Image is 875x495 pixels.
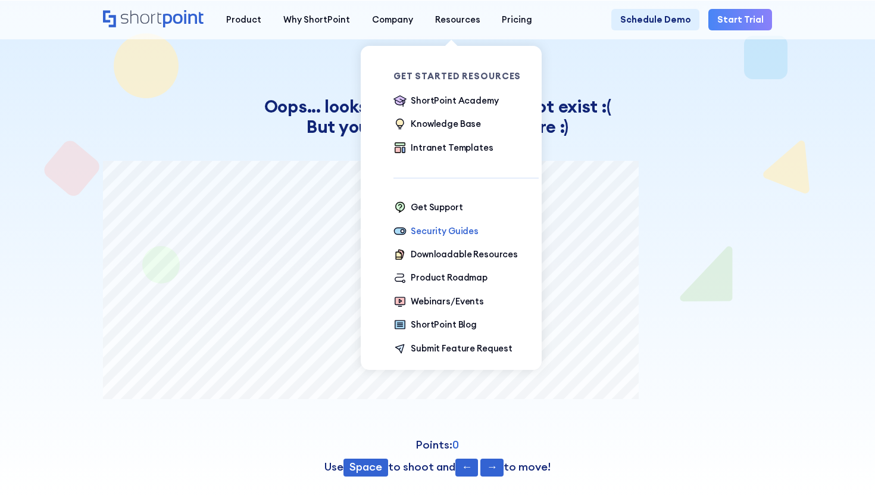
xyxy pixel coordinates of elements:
[393,225,479,239] a: Security Guides
[411,117,481,130] div: Knowledge Base
[480,459,503,477] span: →
[411,201,462,214] div: Get Support
[103,459,773,475] p: Use to shoot and to move!
[491,9,543,31] a: Pricing
[411,318,477,331] div: ShortPoint Blog
[103,10,205,29] a: Home
[226,13,261,26] div: Product
[393,117,481,132] a: Knowledge Base
[393,271,487,286] a: Product Roadmap
[372,13,413,26] div: Company
[361,9,424,31] a: Company
[661,357,875,495] iframe: Chat Widget
[103,437,773,453] p: Points:
[393,342,512,357] a: Submit Feature Request
[452,438,459,452] span: 0
[393,72,539,81] div: Get Started Resources
[215,9,273,31] a: Product
[411,225,479,238] div: Security Guides
[611,9,699,31] a: Schedule Demo
[393,295,484,310] a: Webinars/Events
[393,94,499,109] a: ShortPoint Academy
[393,201,463,216] a: Get Support
[411,248,518,261] div: Downloadable Resources
[455,459,478,477] span: ←
[411,94,498,107] div: ShortPoint Academy
[393,318,477,333] a: ShortPoint Blog
[435,13,480,26] div: Resources
[393,141,493,156] a: Intranet Templates
[502,13,532,26] div: Pricing
[343,459,388,477] span: Space
[393,248,518,263] a: Downloadable Resources
[411,342,512,355] div: Submit Feature Request
[411,141,493,154] div: Intranet Templates
[708,9,772,31] a: Start Trial
[424,9,491,31] a: Resources
[283,13,350,26] div: Why ShortPoint
[411,271,487,284] div: Product Roadmap
[103,96,773,137] h4: Oops... looks like this page does not exist :( But you can still have fun here :)
[273,9,361,31] a: Why ShortPoint
[411,295,484,308] div: Webinars/Events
